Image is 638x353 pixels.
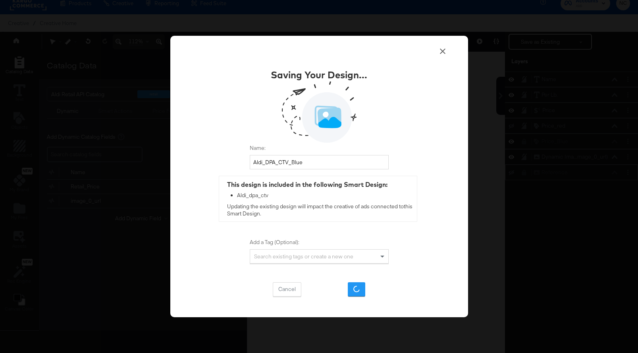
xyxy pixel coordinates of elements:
div: Aldi_dpa_ctv [237,192,413,200]
label: Add a Tag (Optional): [250,239,389,246]
div: This design is included in the following Smart Design: [227,180,413,189]
label: Name: [250,144,389,152]
div: Saving Your Design... [271,68,367,81]
div: Updating the existing design will impact the creative of ads connected to this Smart Design . [219,176,417,221]
div: Search existing tags or create a new one [250,250,388,263]
button: Cancel [273,282,301,297]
